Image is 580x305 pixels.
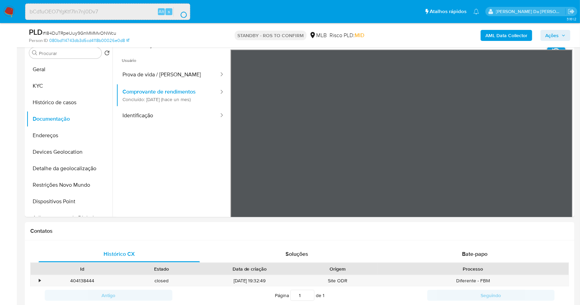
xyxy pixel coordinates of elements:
[206,265,293,272] div: Data de criação
[462,250,487,258] span: Bate-papo
[29,26,43,37] b: PLD
[26,177,112,193] button: Restrições Novo Mundo
[26,94,112,111] button: Histórico de casos
[430,8,466,15] span: Atalhos rápidos
[496,8,566,15] p: patricia.varelo@mercadopago.com.br
[26,193,112,210] button: Dispositivos Point
[309,32,327,39] div: MLB
[39,50,99,56] input: Procurar
[377,275,569,286] div: Diferente - FBM
[201,275,298,286] div: [DATE] 19:32:49
[39,277,41,284] div: •
[355,31,364,39] span: MID
[104,50,110,58] button: Retornar ao pedido padrão
[104,250,135,258] span: Histórico CX
[29,37,48,44] b: Person ID
[485,30,527,41] b: AML Data Collector
[303,265,373,272] div: Origem
[481,30,532,41] button: AML Data Collector
[540,30,570,41] button: Ações
[26,127,112,144] button: Endereços
[568,8,575,15] a: Sair
[173,7,187,17] button: search-icon
[473,9,479,14] a: Notificações
[26,160,112,177] button: Detalhe da geolocalização
[26,144,112,160] button: Devices Geolocation
[545,30,559,41] span: Ações
[275,290,324,301] span: Página de
[330,32,364,39] span: Risco PLD:
[30,228,569,235] h1: Contatos
[47,265,117,272] div: Id
[159,8,164,15] span: Alt
[286,250,308,258] span: Soluções
[26,210,112,226] button: Adiantamentos de Dinheiro
[45,290,172,301] button: Antigo
[26,78,112,94] button: KYC
[43,275,122,286] div: 404138444
[567,16,577,22] span: 3.161.2
[122,275,202,286] div: closed
[127,265,197,272] div: Estado
[49,37,129,44] a: 080bd114743db3d5cd4118b00026e0d8
[25,7,190,16] input: Pesquise usuários ou casos...
[323,292,324,299] span: 1
[298,275,377,286] div: Site ODR
[43,30,116,36] span: # I84DuTRpeUuy9GnMMMvONWcu
[26,111,112,127] button: Documentação
[168,8,170,15] span: s
[32,50,37,56] button: Procurar
[382,265,564,272] div: Processo
[26,61,112,78] button: Geral
[235,31,307,40] p: STANDBY - ROS TO CONFIRM
[427,290,555,301] button: Seguindo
